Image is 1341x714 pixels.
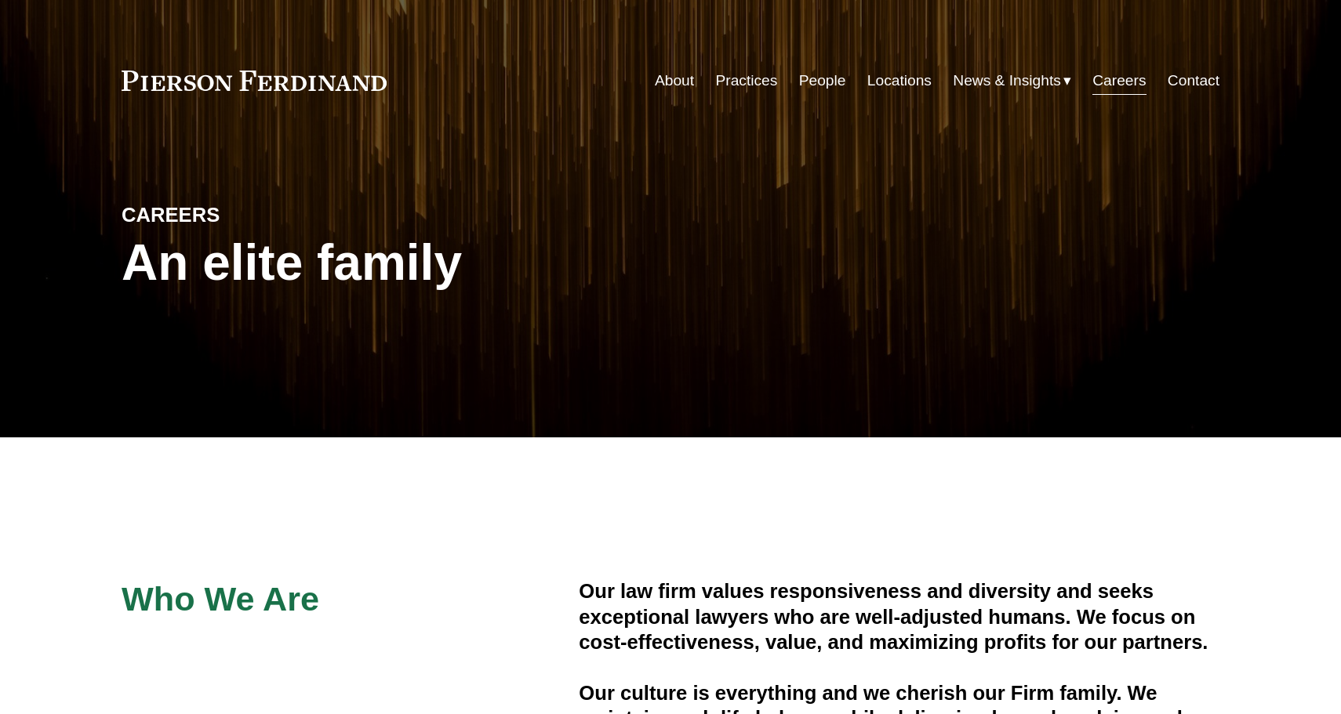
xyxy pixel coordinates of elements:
a: Practices [715,66,777,96]
a: Locations [867,66,932,96]
h1: An elite family [122,234,670,292]
h4: CAREERS [122,202,396,227]
span: Who We Are [122,580,319,618]
h4: Our law firm values responsiveness and diversity and seeks exceptional lawyers who are well-adjus... [579,578,1219,654]
a: Careers [1092,66,1146,96]
a: About [655,66,694,96]
a: folder dropdown [953,66,1071,96]
a: People [799,66,846,96]
a: Contact [1168,66,1219,96]
span: News & Insights [953,67,1061,95]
